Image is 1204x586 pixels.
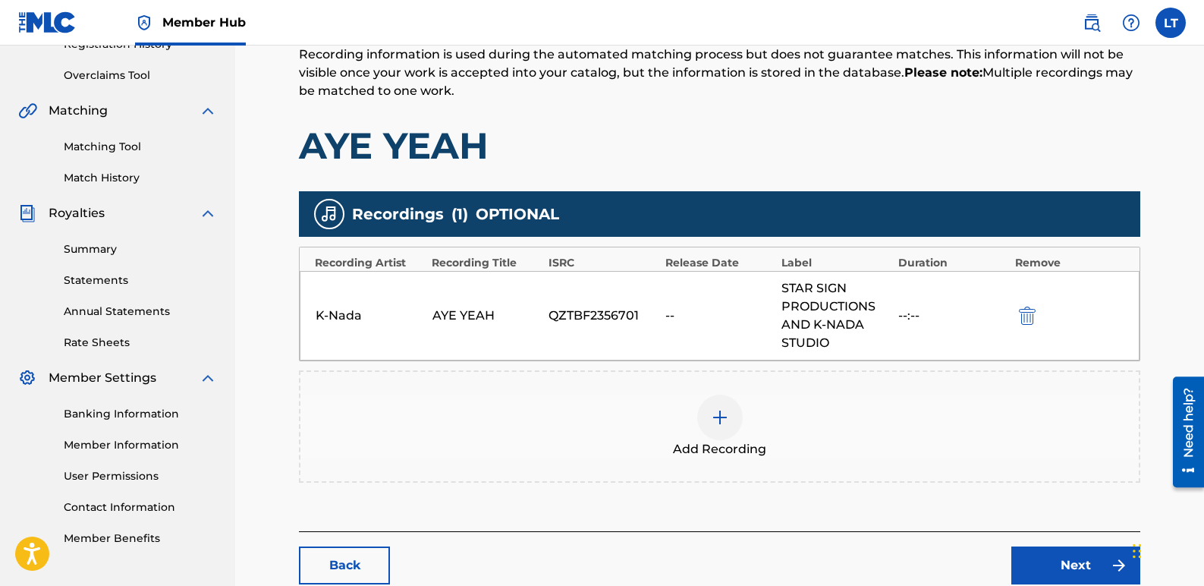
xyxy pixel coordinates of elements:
span: Royalties [49,204,105,222]
iframe: Chat Widget [1128,513,1204,586]
a: Member Benefits [64,531,217,547]
div: Recording Title [432,255,541,271]
a: Back [299,547,390,584]
a: Member Information [64,437,217,453]
a: Contact Information [64,499,217,515]
a: Summary [64,241,217,257]
img: expand [199,369,217,387]
span: Member Hub [162,14,246,31]
div: Drag [1133,528,1142,574]
span: Recording information is used during the automated matching process but does not guarantee matche... [299,47,1133,98]
img: help [1122,14,1140,32]
div: Duration [898,255,1008,271]
a: Overclaims Tool [64,68,217,83]
img: Royalties [18,204,36,222]
div: Release Date [665,255,775,271]
div: User Menu [1155,8,1186,38]
img: f7272a7cc735f4ea7f67.svg [1110,556,1128,575]
div: --:-- [898,307,1008,325]
iframe: Resource Center [1162,370,1204,493]
div: -- [665,307,775,325]
span: Recordings [352,203,444,225]
a: Banking Information [64,406,217,422]
a: Rate Sheets [64,335,217,351]
a: Statements [64,273,217,288]
img: Matching [18,102,37,120]
img: Member Settings [18,369,36,387]
img: recording [320,205,338,223]
img: MLC Logo [18,11,77,33]
a: Annual Statements [64,304,217,320]
img: expand [199,204,217,222]
strong: Please note: [904,65,982,80]
span: Matching [49,102,108,120]
a: Match History [64,170,217,186]
a: Matching Tool [64,139,217,155]
div: Help [1116,8,1146,38]
div: Remove [1015,255,1124,271]
img: expand [199,102,217,120]
div: QZTBF2356701 [549,307,658,325]
div: STAR SIGN PRODUCTIONS AND K-NADA STUDIO [781,279,891,352]
span: ( 1 ) [451,203,468,225]
div: Recording Artist [315,255,424,271]
div: ISRC [549,255,658,271]
span: Add Recording [673,440,766,458]
div: K-Nada [316,307,425,325]
div: Label [781,255,891,271]
a: User Permissions [64,468,217,484]
span: Member Settings [49,369,156,387]
img: 12a2ab48e56ec057fbd8.svg [1019,307,1036,325]
h1: AYE YEAH [299,123,1140,169]
img: search [1083,14,1101,32]
div: AYE YEAH [432,307,542,325]
span: OPTIONAL [476,203,559,225]
img: add [711,408,729,427]
a: Next [1011,547,1140,584]
img: Top Rightsholder [135,14,153,32]
a: Public Search [1077,8,1107,38]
